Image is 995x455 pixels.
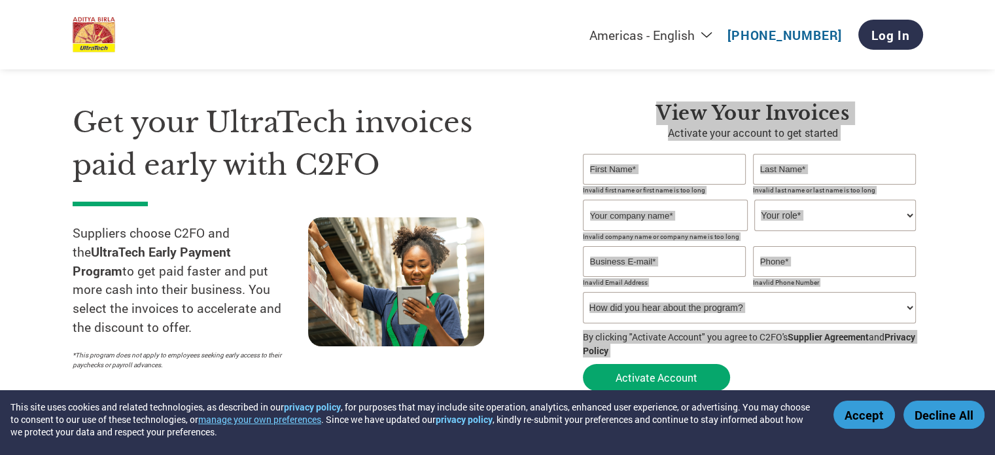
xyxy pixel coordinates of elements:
div: Inavlid Email Address [583,278,746,287]
div: This site uses cookies and related technologies, as described in our , for purposes that may incl... [10,401,814,438]
input: Your company name* [583,200,748,231]
h3: View Your Invoices [583,101,923,125]
input: Last Name* [753,154,916,185]
input: First Name* [583,154,746,185]
input: Invalid Email format [583,246,746,277]
div: Invalid first name or first name is too long [583,186,746,194]
img: UltraTech [73,17,116,53]
div: Inavlid Phone Number [753,278,916,287]
select: Title/Role [754,200,916,231]
strong: UltraTech Early Payment Program [73,244,231,279]
a: privacy policy [284,401,341,413]
a: Log In [858,20,923,50]
a: Supplier Agreement [788,331,869,343]
p: *This program does not apply to employees seeking early access to their paychecks or payroll adva... [73,350,295,370]
button: Activate Account [583,364,730,391]
div: Invalid last name or last name is too long [753,186,916,194]
button: Accept [833,401,895,429]
h1: Get your UltraTech invoices paid early with C2FO [73,101,544,186]
input: Phone* [753,246,916,277]
button: manage your own preferences [198,413,321,426]
div: Invalid company name or company name is too long [583,232,916,241]
p: By clicking "Activate Account" you agree to C2FO's and [583,330,923,357]
a: Privacy Policy [583,331,915,357]
a: [PHONE_NUMBER] [727,27,842,43]
p: Activate your account to get started [583,125,923,141]
p: Suppliers choose C2FO and the to get paid faster and put more cash into their business. You selec... [73,224,308,337]
a: privacy policy [436,413,493,426]
img: supply chain worker [308,217,484,346]
button: Decline All [903,401,985,429]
